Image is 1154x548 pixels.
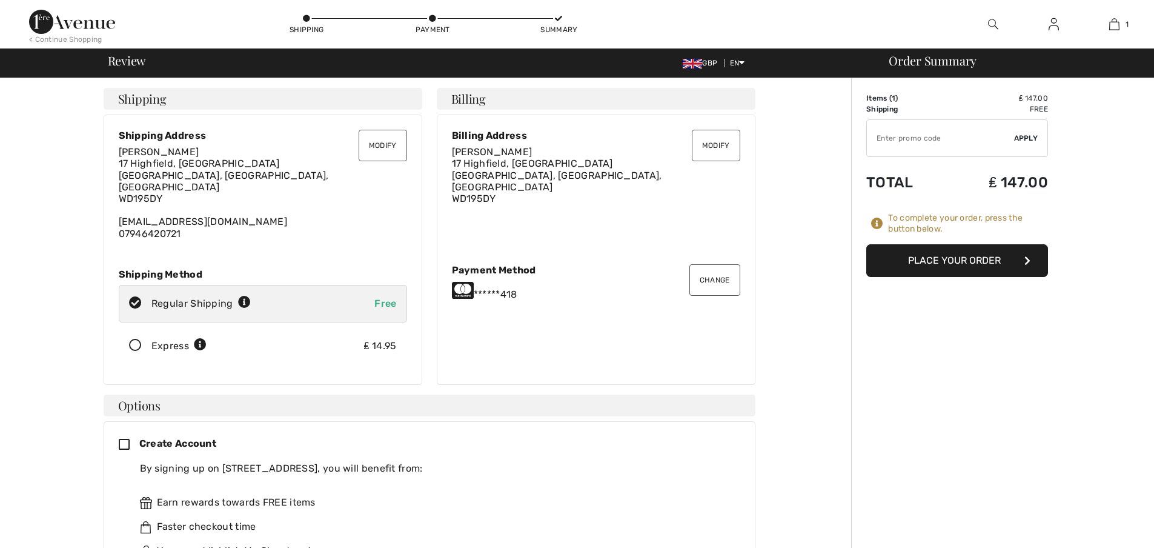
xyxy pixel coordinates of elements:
button: Modify [692,130,740,161]
td: Free [947,104,1048,115]
span: GBP [683,59,722,67]
div: By signing up on [STREET_ADDRESS], you will benefit from: [140,461,731,476]
div: Express [151,339,207,353]
span: Create Account [139,438,216,449]
div: Earn rewards towards FREE items [140,495,731,510]
td: Total [866,162,947,203]
div: Shipping [288,24,325,35]
span: Shipping [118,93,167,105]
h4: Options [104,395,755,416]
div: Shipping Address [119,130,407,141]
span: Apply [1014,133,1038,144]
div: To complete your order, press the button below. [888,213,1048,235]
div: Summary [540,24,577,35]
img: rewards.svg [140,497,152,509]
img: My Bag [1109,17,1119,32]
div: Shipping Method [119,269,407,280]
div: Payment Method [452,264,740,276]
span: 17 Highfield, [GEOGRAPHIC_DATA] [GEOGRAPHIC_DATA], [GEOGRAPHIC_DATA], [GEOGRAPHIC_DATA] WD195DY [452,158,662,204]
button: Place Your Order [866,244,1048,277]
span: 17 Highfield, [GEOGRAPHIC_DATA] [GEOGRAPHIC_DATA], [GEOGRAPHIC_DATA], [GEOGRAPHIC_DATA] WD195DY [119,158,329,204]
div: Regular Shipping [151,296,251,311]
td: ₤ 147.00 [947,93,1048,104]
div: Faster checkout time [140,520,731,534]
span: [PERSON_NAME] [119,146,199,158]
img: search the website [988,17,998,32]
span: 1 [892,94,895,102]
a: 1 [1084,17,1144,32]
div: ₤ 14.95 [364,339,397,353]
span: 1 [1126,19,1129,30]
div: Order Summary [874,55,1147,67]
a: Sign In [1039,17,1069,32]
span: Free [374,298,396,309]
div: Payment [414,24,451,35]
span: Billing [451,93,486,105]
img: UK Pound [683,59,702,68]
td: Shipping [866,104,947,115]
div: < Continue Shopping [29,34,102,45]
button: Change [689,264,740,296]
button: Modify [359,130,407,161]
td: Items ( ) [866,93,947,104]
input: Promo code [867,120,1014,156]
img: 1ère Avenue [29,10,115,34]
td: ₤ 147.00 [947,162,1048,203]
span: Review [108,55,146,67]
img: faster.svg [140,521,152,533]
div: Billing Address [452,130,740,141]
img: My Info [1049,17,1059,32]
span: [PERSON_NAME] [452,146,532,158]
div: [EMAIL_ADDRESS][DOMAIN_NAME] 07946420721 [119,146,407,239]
span: EN [730,59,745,67]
